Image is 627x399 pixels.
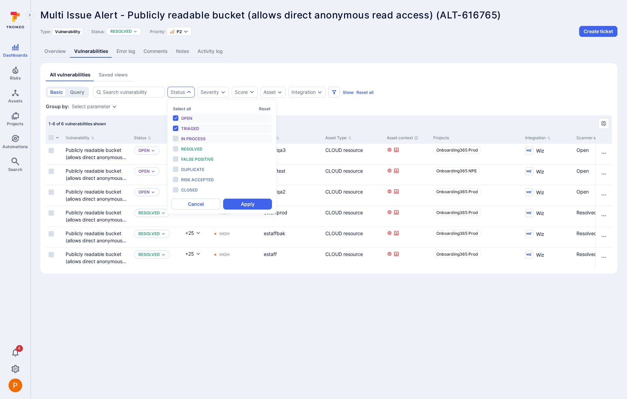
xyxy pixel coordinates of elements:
div: Cell for [596,185,612,206]
button: Status [171,89,185,95]
button: Expand dropdown [133,29,137,33]
span: Onboarding365 NPE [436,168,477,173]
div: Cell for [596,248,612,268]
div: +25 [185,251,194,257]
span: Projects [7,121,24,126]
span: Select row [49,252,54,257]
div: Cell for Status [131,165,182,185]
button: Expand dropdown [161,232,165,236]
button: Cancel [172,199,220,210]
div: CLOUD resource [325,188,381,195]
div: CLOUD resource [325,251,381,258]
div: Cell for Integration [522,144,574,164]
div: Cell for Scanner status [574,185,619,206]
span: P2 [177,29,182,34]
div: Cell for Asset context [384,206,431,227]
a: Activity log [193,45,227,58]
div: Cell for Asset [261,248,323,268]
div: Cell for Vulnerability [63,206,131,227]
div: Cell for Vulnerability [63,185,131,206]
div: Peter Baker [9,379,22,392]
div: All vulnerabilities [50,71,91,78]
div: High [219,231,230,237]
a: Error log [112,45,139,58]
span: Resolved [181,146,203,152]
div: Cell for selection [46,165,63,185]
div: Cell for Projects [431,144,522,164]
button: Apply [223,199,272,210]
div: Cell for [596,165,612,185]
div: Asset context [387,135,428,141]
a: Publicly readable bucket (allows direct anonymous read access) [66,147,126,167]
a: Comments [139,45,172,58]
div: Cell for selection [46,206,63,227]
div: Cell for selection [46,248,63,268]
span: Risks [10,75,21,81]
p: Resolved [138,210,160,216]
div: Projects [433,135,520,141]
div: CLOUD resource [325,146,381,154]
a: estaff [264,251,277,257]
a: estaffbak [264,230,285,236]
button: Row actions menu [598,148,609,159]
span: Onboarding365 Prod [436,147,478,153]
div: Cell for Scanner status [574,165,619,185]
button: Select all [173,106,191,111]
div: Cell for Asset context [384,165,431,185]
button: Expand navigation menu [26,11,34,19]
div: Cell for Asset Type [323,206,384,227]
div: Cell for Severity [210,206,261,227]
button: Resolved [138,231,160,237]
div: Cell for Scanner status [574,227,619,247]
div: Cell for Vulnerability [63,144,131,164]
div: Cell for selection [46,185,63,206]
p: Resolved [138,252,160,257]
span: Multi Issue Alert - Publicly readable bucket (allows direct anonymous read access) (ALT-616765) [40,9,501,21]
a: Onboarding365 NPE [433,167,480,174]
a: Vulnerabilities [70,45,112,58]
p: Open [138,148,150,153]
div: Cell for Scanner status [574,206,619,227]
button: Open [138,169,150,174]
div: Cell for selection [46,144,63,164]
i: Expand navigation menu [27,12,32,18]
span: Wiz [536,230,544,238]
input: Search vulnerability [103,89,162,96]
button: Row actions menu [598,169,609,180]
a: Onboarding365 Prod [433,251,481,258]
div: High [219,252,230,257]
a: Onboarding365 Prod [433,209,481,216]
div: Cell for Asset context [384,185,431,206]
button: Manage columns [598,118,609,129]
div: Cell for Asset Type [323,185,384,206]
span: Select row [49,231,54,237]
button: Sort by Status [134,135,151,141]
div: Cell for Asset Type [323,248,384,268]
button: Expand dropdown [186,89,192,95]
span: 6 [16,345,23,352]
div: Cell for Integration [522,227,574,247]
button: Integration [291,89,316,95]
button: Score [232,87,258,98]
span: Select row [49,148,54,153]
div: Cell for Asset context [384,227,431,247]
div: Cell for Integration [522,165,574,185]
a: Onboarding365 Prod [433,188,481,195]
div: Cell for selection [46,227,63,247]
div: Cell for Score [182,206,210,227]
button: Sort by Integration [525,135,551,141]
span: Onboarding365 Prod [436,189,478,194]
div: Cell for Vulnerability [63,248,131,268]
a: Overview [40,45,70,58]
span: In process [181,136,206,141]
div: Cell for Asset Type [323,165,384,185]
a: Publicly readable bucket (allows direct anonymous read access) [66,210,126,230]
button: Select parameter [72,104,110,109]
div: Cell for Score [182,248,210,268]
div: CLOUD resource [325,167,381,174]
div: Cell for Projects [431,248,522,268]
div: Cell for Projects [431,185,522,206]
